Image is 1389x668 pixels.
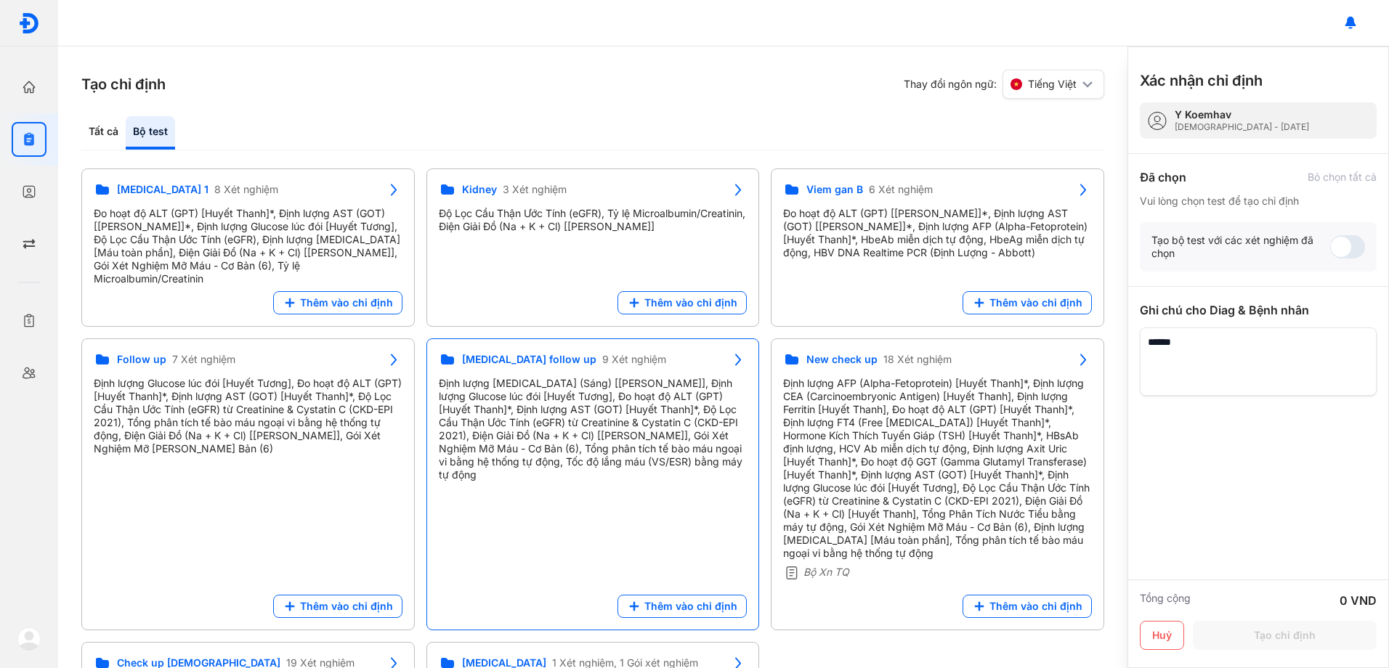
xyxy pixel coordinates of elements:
[503,183,567,196] span: 3 Xét nghiệm
[1140,70,1263,91] h3: Xác nhận chỉ định
[462,353,596,366] span: [MEDICAL_DATA] follow up
[126,116,175,150] div: Bộ test
[783,566,1092,583] div: Bộ Xn TQ
[1175,108,1309,121] div: Y Koemhav
[963,595,1092,618] button: Thêm vào chỉ định
[1140,168,1186,186] div: Đã chọn
[1028,78,1077,91] span: Tiếng Việt
[462,183,497,196] span: Kidney
[1140,195,1377,208] div: Vui lòng chọn test để tạo chỉ định
[117,183,208,196] span: [MEDICAL_DATA] 1
[989,296,1082,309] span: Thêm vào chỉ định
[81,74,166,94] h3: Tạo chỉ định
[869,183,933,196] span: 6 Xét nghiệm
[1151,234,1330,260] div: Tạo bộ test với các xét nghiệm đã chọn
[1175,121,1309,133] div: [DEMOGRAPHIC_DATA] - [DATE]
[439,207,748,233] div: Độ Lọc Cầu Thận Ước Tính (eGFR), Tỷ lệ Microalbumin/Creatinin, Điện Giải Đồ (Na + K + Cl) [[PERSO...
[81,116,126,150] div: Tất cả
[1140,592,1191,609] div: Tổng cộng
[172,353,235,366] span: 7 Xét nghiệm
[617,291,747,314] button: Thêm vào chỉ định
[806,353,878,366] span: New check up
[602,353,666,366] span: 9 Xét nghiệm
[1340,592,1377,609] div: 0 VND
[439,377,748,481] div: Định lượng [MEDICAL_DATA] (Sáng) [[PERSON_NAME]], Định lượng Glucose lúc đói [Huyết Tương], Đo ho...
[989,600,1082,613] span: Thêm vào chỉ định
[1193,621,1377,650] button: Tạo chỉ định
[644,296,737,309] span: Thêm vào chỉ định
[883,353,952,366] span: 18 Xét nghiệm
[617,595,747,618] button: Thêm vào chỉ định
[904,70,1104,99] div: Thay đổi ngôn ngữ:
[1140,621,1184,650] button: Huỷ
[963,291,1092,314] button: Thêm vào chỉ định
[273,291,402,314] button: Thêm vào chỉ định
[783,207,1092,259] div: Đo hoạt độ ALT (GPT) [[PERSON_NAME]]*, Định lượng AST (GOT) [[PERSON_NAME]]*, Định lượng AFP (Alp...
[806,183,863,196] span: Viem gan B
[783,377,1092,560] div: Định lượng AFP (Alpha-Fetoprotein) [Huyết Thanh]*, Định lượng CEA (Carcinoembryonic Antigen) [Huy...
[1308,171,1377,184] div: Bỏ chọn tất cả
[273,595,402,618] button: Thêm vào chỉ định
[644,600,737,613] span: Thêm vào chỉ định
[94,377,402,455] div: Định lượng Glucose lúc đói [Huyết Tương], Đo hoạt độ ALT (GPT) [Huyết Thanh]*, Định lượng AST (GO...
[1140,301,1377,319] div: Ghi chú cho Diag & Bệnh nhân
[94,207,402,285] div: Đo hoạt độ ALT (GPT) [Huyết Thanh]*, Định lượng AST (GOT) [[PERSON_NAME]]*, Định lượng Glucose lú...
[18,12,40,34] img: logo
[117,353,166,366] span: Follow up
[300,600,393,613] span: Thêm vào chỉ định
[300,296,393,309] span: Thêm vào chỉ định
[214,183,278,196] span: 8 Xét nghiệm
[17,627,41,651] img: logo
